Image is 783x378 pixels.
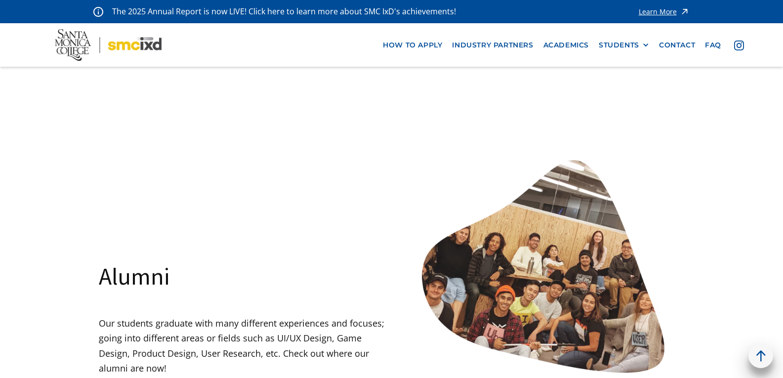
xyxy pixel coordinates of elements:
[639,5,690,18] a: Learn More
[599,41,649,49] div: STUDENTS
[599,41,639,49] div: STUDENTS
[654,36,700,54] a: contact
[538,36,594,54] a: Academics
[99,316,392,376] p: Our students graduate with many different experiences and focuses; going into different areas or ...
[55,29,162,60] img: Santa Monica College - SMC IxD logo
[700,36,726,54] a: faq
[748,343,773,368] a: back to top
[680,5,690,18] img: icon - arrow - alert
[112,5,457,18] p: The 2025 Annual Report is now LIVE! Click here to learn more about SMC IxD's achievements!
[734,41,744,50] img: icon - instagram
[99,261,169,292] h1: Alumni
[639,8,677,15] div: Learn More
[378,36,447,54] a: how to apply
[447,36,538,54] a: industry partners
[93,6,103,17] img: icon - information - alert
